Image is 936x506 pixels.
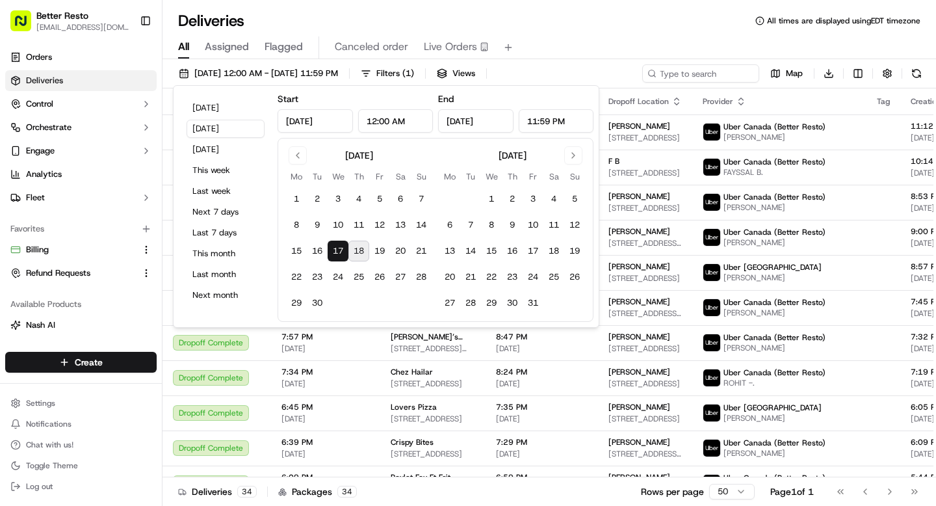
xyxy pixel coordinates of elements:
span: Uber Canada (Better Resto) [723,473,825,483]
img: uber-new-logo.jpeg [703,475,720,492]
img: uber-new-logo.jpeg [703,405,720,421]
th: Sunday [564,170,585,183]
button: 7 [411,189,432,209]
button: 25 [543,267,564,287]
span: F B [608,156,619,166]
div: 34 [237,486,257,498]
div: We're available if you need us! [58,137,179,148]
span: Knowledge Base [26,291,99,304]
button: 22 [286,267,307,287]
span: [PERSON_NAME] [608,226,670,237]
button: [DATE] [187,140,265,159]
span: Views [452,68,475,79]
button: [DATE] [187,99,265,117]
button: 19 [564,241,585,261]
button: Last 7 days [187,224,265,242]
span: Pylon [129,323,157,332]
span: 6:39 PM [281,437,370,447]
span: All times are displayed using EDT timezone [767,16,920,26]
button: 9 [502,215,523,235]
button: Settings [5,394,157,412]
span: Uber Canada (Better Resto) [723,367,825,378]
span: [PERSON_NAME] [723,202,825,213]
img: uber-new-logo.jpeg [703,334,720,351]
button: This month [187,245,265,263]
button: 3 [523,189,543,209]
button: 10 [328,215,348,235]
th: Wednesday [328,170,348,183]
span: [PERSON_NAME] [608,297,670,307]
span: [DATE] [281,343,370,354]
button: 15 [286,241,307,261]
img: uber-new-logo.jpeg [703,229,720,246]
span: Log out [26,481,53,492]
span: Provider [703,96,733,107]
button: 5 [369,189,390,209]
span: [STREET_ADDRESS][PERSON_NAME] [608,238,682,248]
button: 21 [411,241,432,261]
span: Uber Canada (Better Resto) [723,192,825,202]
a: Refund Requests [10,267,136,279]
div: Deliveries [178,485,257,498]
label: Start [278,93,298,105]
button: 8 [481,215,502,235]
span: Refund Requests [26,267,90,279]
button: 11 [348,215,369,235]
div: [DATE] [345,149,373,162]
a: Powered byPylon [92,322,157,332]
span: Lovers Pizza [391,402,437,412]
button: Fleet [5,187,157,208]
th: Saturday [390,170,411,183]
span: [STREET_ADDRESS] [608,379,682,389]
span: 7:29 PM [496,437,588,447]
button: Notifications [5,415,157,433]
img: 1738778727109-b901c2ba-d612-49f7-a14d-d897ce62d23f [27,124,51,148]
span: [STREET_ADDRESS][PERSON_NAME] [608,449,682,459]
span: [PERSON_NAME] [608,121,670,131]
span: [STREET_ADDRESS][PERSON_NAME] [391,343,475,354]
th: Friday [523,170,543,183]
span: [PERSON_NAME] [608,332,670,342]
span: FAYSSAL B. [723,167,825,178]
input: Date [438,109,513,133]
span: Uber Canada (Better Resto) [723,227,825,237]
span: Filters [376,68,414,79]
button: 13 [390,215,411,235]
span: Nash AI [26,319,55,331]
button: Next month [187,286,265,304]
button: 29 [286,293,307,313]
span: Orchestrate [26,122,71,133]
button: 13 [439,241,460,261]
button: Filters(1) [355,64,420,83]
span: [PERSON_NAME] [723,343,825,353]
button: 27 [439,293,460,313]
button: 12 [564,215,585,235]
button: 30 [502,293,523,313]
button: 29 [481,293,502,313]
button: Create [5,352,157,373]
span: All [178,39,189,55]
span: [DATE] [281,449,370,459]
img: uber-new-logo.jpeg [703,369,720,386]
button: 31 [523,293,543,313]
img: uber-new-logo.jpeg [703,264,720,281]
span: [STREET_ADDRESS] [391,414,475,424]
th: Tuesday [307,170,328,183]
button: Next 7 days [187,203,265,221]
span: [DATE] [281,379,370,389]
button: 16 [307,241,328,261]
span: Chez Hailar [391,367,433,377]
div: 💻 [110,292,120,302]
button: Chat with us! [5,436,157,454]
button: 28 [460,293,481,313]
button: 24 [523,267,543,287]
span: Settings [26,398,55,408]
a: 📗Knowledge Base [8,286,105,309]
span: [STREET_ADDRESS] [608,168,682,178]
span: [STREET_ADDRESS] [608,203,682,213]
span: [PERSON_NAME]’s [PERSON_NAME] Corner [391,332,475,342]
span: 8:47 PM [496,332,588,342]
span: 8:24 PM [496,367,588,377]
span: Flagged [265,39,303,55]
img: uber-new-logo.jpeg [703,194,720,211]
